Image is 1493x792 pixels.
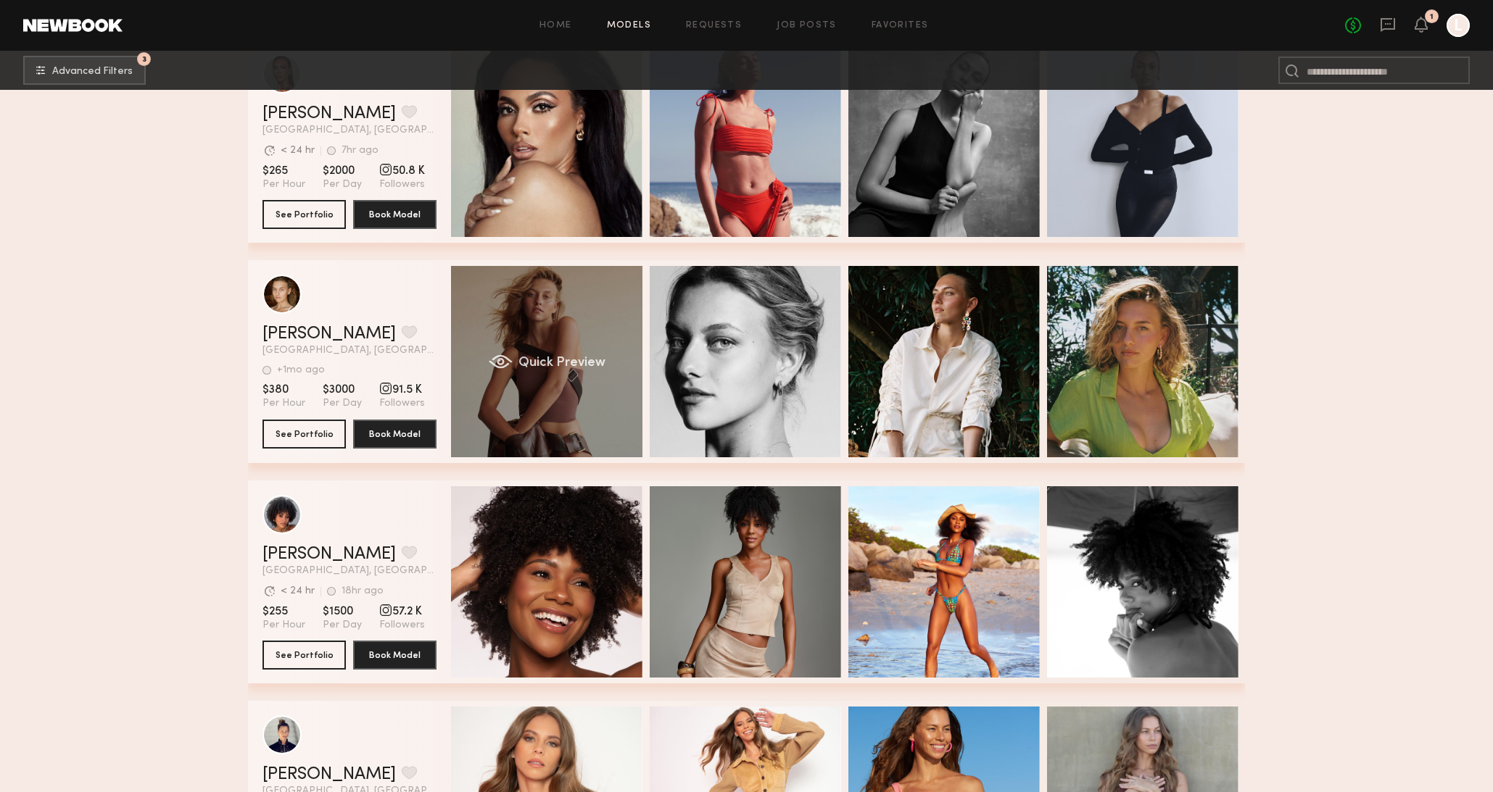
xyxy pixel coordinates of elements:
span: 57.2 K [379,604,425,619]
span: Per Hour [262,178,305,191]
span: $255 [262,604,305,619]
span: Followers [379,178,425,191]
span: $2000 [323,164,362,178]
span: Per Day [323,619,362,632]
span: 3 [142,56,146,62]
div: 1 [1430,13,1434,21]
span: Per Hour [262,619,305,632]
button: See Portfolio [262,200,346,229]
div: < 24 hr [281,146,315,156]
a: [PERSON_NAME] [262,546,396,563]
a: [PERSON_NAME] [262,325,396,343]
a: [PERSON_NAME] [262,766,396,783]
span: 50.8 K [379,164,425,178]
a: [PERSON_NAME] [262,105,396,122]
span: Followers [379,619,425,632]
span: Per Day [323,397,362,410]
button: Book Model [353,641,437,670]
a: Home [539,21,572,30]
button: Book Model [353,200,437,229]
span: [GEOGRAPHIC_DATA], [GEOGRAPHIC_DATA] [262,566,437,576]
span: [GEOGRAPHIC_DATA], [GEOGRAPHIC_DATA] [262,346,437,356]
a: Requests [686,21,742,30]
span: $1500 [323,604,362,619]
span: Quick Preview [518,357,605,370]
button: See Portfolio [262,641,346,670]
span: Per Hour [262,397,305,410]
span: Per Day [323,178,362,191]
span: Followers [379,397,425,410]
div: < 24 hr [281,586,315,596]
a: Job Posts [777,21,837,30]
span: $3000 [323,383,362,397]
span: $265 [262,164,305,178]
div: 18hr ago [342,586,384,596]
a: Models [607,21,651,30]
span: 91.5 K [379,383,425,397]
span: $380 [262,383,305,397]
div: +1mo ago [277,365,325,375]
a: L [1447,14,1470,37]
button: Book Model [353,420,437,449]
button: See Portfolio [262,420,346,449]
button: 3Advanced Filters [23,56,146,85]
span: [GEOGRAPHIC_DATA], [GEOGRAPHIC_DATA] [262,125,437,136]
div: 7hr ago [342,146,379,156]
a: Favorites [872,21,929,30]
span: Advanced Filters [52,67,133,77]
